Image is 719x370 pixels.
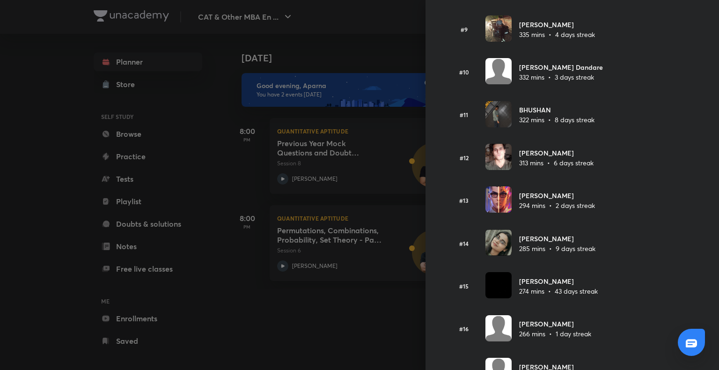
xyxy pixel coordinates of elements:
img: Avatar [485,15,512,42]
h6: [PERSON_NAME] [519,234,595,244]
h6: #12 [448,154,480,162]
img: Avatar [485,186,512,213]
img: Avatar [485,229,512,256]
img: Avatar [485,58,512,84]
h6: [PERSON_NAME] [519,20,595,30]
img: Avatar [485,272,512,298]
p: 274 mins • 43 days streak [519,286,598,296]
img: Avatar [485,315,512,341]
p: 335 mins • 4 days streak [519,30,595,39]
h6: #16 [448,325,480,333]
h6: [PERSON_NAME] [519,191,595,200]
h6: #10 [448,68,480,76]
p: 332 mins • 3 days streak [519,72,603,82]
img: Avatar [485,101,512,127]
p: 266 mins • 1 day streak [519,329,591,339]
img: Avatar [485,144,512,170]
p: 294 mins • 2 days streak [519,200,595,210]
p: 313 mins • 6 days streak [519,158,594,168]
h6: #13 [448,196,480,205]
h6: #14 [448,239,480,248]
h6: BHUSHAN [519,105,594,115]
h6: [PERSON_NAME] [519,319,591,329]
h6: [PERSON_NAME] Dandare [519,62,603,72]
h6: [PERSON_NAME] [519,148,594,158]
p: 322 mins • 8 days streak [519,115,594,125]
h6: #11 [448,111,480,119]
h6: #9 [448,25,480,34]
h6: [PERSON_NAME] [519,276,598,286]
h6: #15 [448,282,480,290]
p: 285 mins • 9 days streak [519,244,595,253]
